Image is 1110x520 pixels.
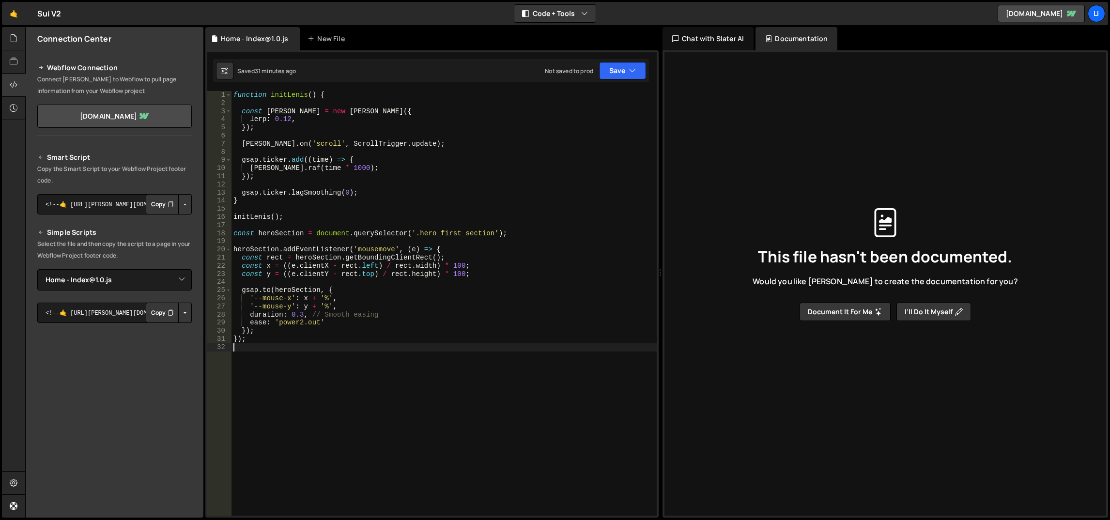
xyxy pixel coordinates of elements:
button: Copy [146,194,179,214]
div: 14 [207,197,231,205]
button: Code + Tools [514,5,596,22]
h2: Webflow Connection [37,62,192,74]
p: Select the file and then copy the script to a page in your Webflow Project footer code. [37,238,192,261]
div: 32 [207,343,231,352]
a: Li [1088,5,1105,22]
div: 1 [207,91,231,99]
div: 26 [207,294,231,303]
div: 13 [207,189,231,197]
h2: Simple Scripts [37,227,192,238]
div: 23 [207,270,231,278]
div: Documentation [755,27,837,50]
div: Button group with nested dropdown [146,194,192,214]
button: I’ll do it myself [896,303,971,321]
div: 21 [207,254,231,262]
div: 24 [207,278,231,286]
div: 31 minutes ago [255,67,296,75]
span: Would you like [PERSON_NAME] to create the documentation for you? [753,276,1017,287]
button: Copy [146,303,179,323]
div: 7 [207,140,231,148]
div: 19 [207,237,231,245]
div: New File [308,34,348,44]
p: Connect [PERSON_NAME] to Webflow to pull page information from your Webflow project [37,74,192,97]
div: 15 [207,205,231,213]
div: 5 [207,123,231,132]
a: [DOMAIN_NAME] [998,5,1085,22]
button: Document it for me [800,303,891,321]
div: 25 [207,286,231,294]
div: 6 [207,132,231,140]
div: 4 [207,115,231,123]
div: 20 [207,245,231,254]
div: 2 [207,99,231,107]
div: Not saved to prod [545,67,593,75]
div: Home - Index@1.0.js [221,34,288,44]
h2: Connection Center [37,33,111,44]
a: 🤙 [2,2,26,25]
div: 22 [207,262,231,270]
span: This file hasn't been documented. [758,249,1012,264]
div: Chat with Slater AI [663,27,754,50]
div: Sui V2 [37,8,61,19]
iframe: YouTube video player [37,339,193,426]
p: Copy the Smart Script to your Webflow Project footer code. [37,163,192,186]
div: 16 [207,213,231,221]
div: 17 [207,221,231,229]
div: 18 [207,229,231,238]
a: [DOMAIN_NAME] [37,105,192,128]
div: 31 [207,335,231,343]
div: 30 [207,327,231,335]
div: 27 [207,303,231,311]
div: Saved [237,67,296,75]
div: 12 [207,181,231,189]
textarea: <!--🤙 [URL][PERSON_NAME][DOMAIN_NAME]> <script>document.addEventListener("DOMContentLoaded", func... [37,194,192,214]
div: Button group with nested dropdown [146,303,192,323]
div: 8 [207,148,231,156]
div: 3 [207,107,231,116]
div: 10 [207,164,231,172]
div: 29 [207,319,231,327]
h2: Smart Script [37,152,192,163]
div: 11 [207,172,231,181]
textarea: <!--🤙 [URL][PERSON_NAME][DOMAIN_NAME]> <script>document.addEventListener("DOMContentLoaded", func... [37,303,192,323]
button: Save [599,62,646,79]
iframe: YouTube video player [37,432,193,520]
div: 9 [207,156,231,164]
div: 28 [207,311,231,319]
